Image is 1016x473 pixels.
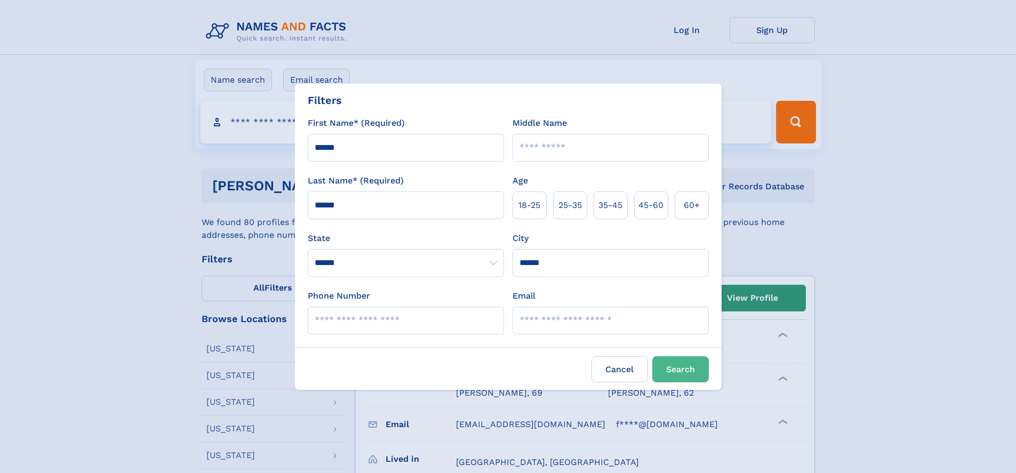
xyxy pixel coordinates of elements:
[513,117,567,130] label: Middle Name
[513,290,535,302] label: Email
[308,117,405,130] label: First Name* (Required)
[638,199,663,212] span: 45‑60
[513,232,529,245] label: City
[513,174,528,187] label: Age
[558,199,582,212] span: 25‑35
[598,199,622,212] span: 35‑45
[518,199,540,212] span: 18‑25
[308,174,404,187] label: Last Name* (Required)
[308,290,370,302] label: Phone Number
[684,199,700,212] span: 60+
[591,356,648,382] label: Cancel
[652,356,709,382] button: Search
[308,92,342,108] div: Filters
[308,232,504,245] label: State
